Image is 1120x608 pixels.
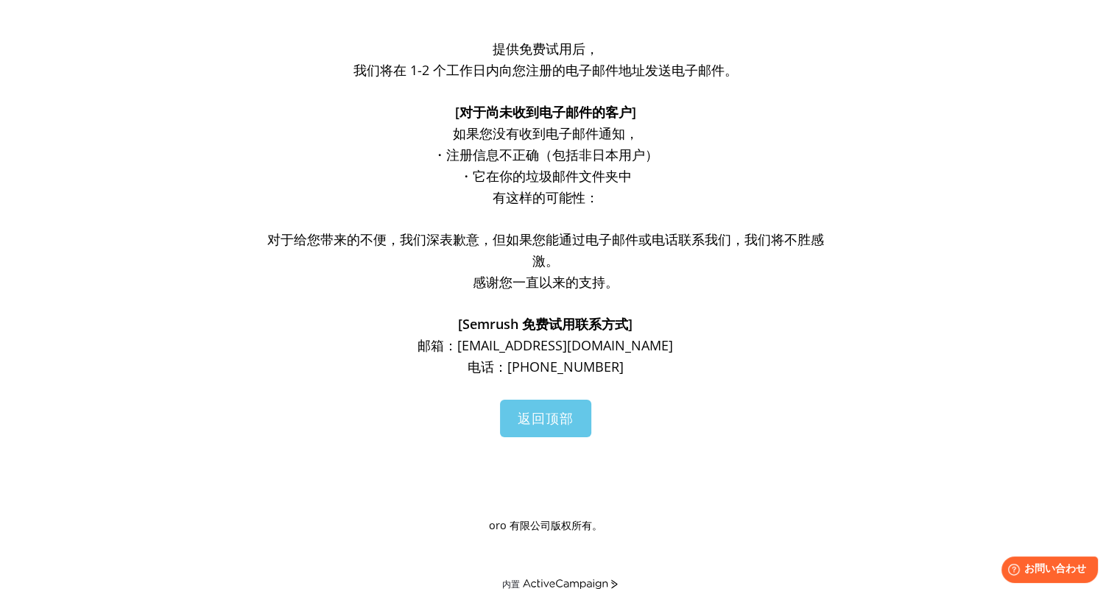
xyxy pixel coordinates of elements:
[353,61,738,79] font: 我们将在 1-2 个工作日内向您注册的电子邮件地址发送电子邮件。
[500,400,591,437] a: 返回顶部
[433,146,658,163] font: ・注册信息不正确（包括非日本用户）
[455,103,636,121] font: [对于尚未收到电子邮件的客户]
[473,273,619,291] font: 感谢您一直以来的支持。
[267,230,824,269] font: 对于给您带来的不便，我们深表歉意，但如果您能通过电子邮件或电话联系我们，我们将不胜感激。
[457,336,673,354] font: [EMAIL_ADDRESS][DOMAIN_NAME]
[468,358,624,375] font: 电话：[PHONE_NUMBER]
[459,167,632,185] font: ・它在你的垃圾邮件文件夹中
[493,188,599,206] font: 有这样的可能性：
[489,518,602,532] font: oro 有限公司版权所有。
[989,551,1104,592] iframe: Help widget launcher
[453,124,638,142] font: 如果您没有收到电子邮件通知，
[502,579,520,590] font: 内置
[418,336,457,354] font: 邮箱：
[518,409,574,427] font: 返回顶部
[458,315,633,333] font: [Semrush 免费试用联系方式]
[493,40,599,57] font: 提供免费试用后，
